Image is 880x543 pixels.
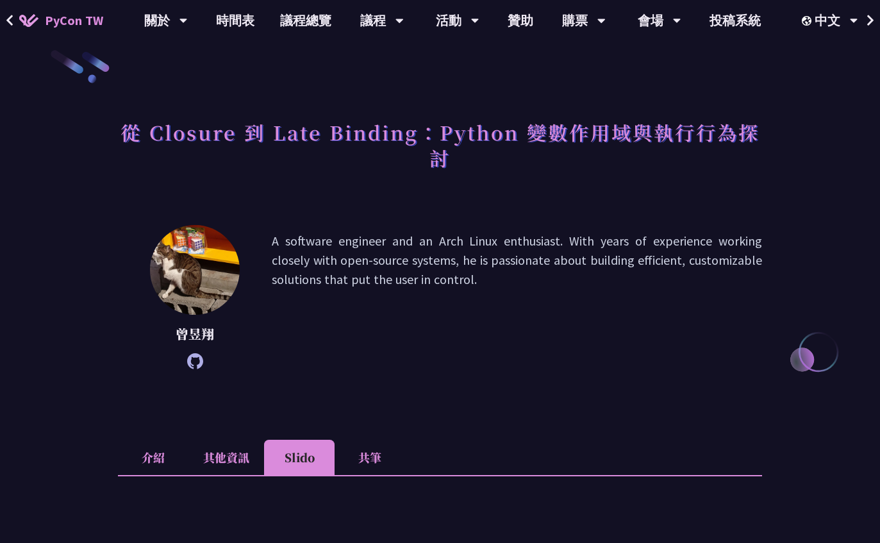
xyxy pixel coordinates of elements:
li: 其他資訊 [188,440,264,475]
p: A software engineer and an Arch Linux enthusiast. With years of experience working closely with o... [272,231,762,363]
span: PyCon TW [45,11,103,30]
img: Locale Icon [802,16,815,26]
img: 曾昱翔 [150,225,240,315]
img: Home icon of PyCon TW 2025 [19,14,38,27]
li: 介紹 [118,440,188,475]
li: 共筆 [335,440,405,475]
a: PyCon TW [6,4,116,37]
p: 曾昱翔 [150,324,240,344]
h1: 從 Closure 到 Late Binding：Python 變數作用域與執行行為探討 [118,113,762,177]
li: Slido [264,440,335,475]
